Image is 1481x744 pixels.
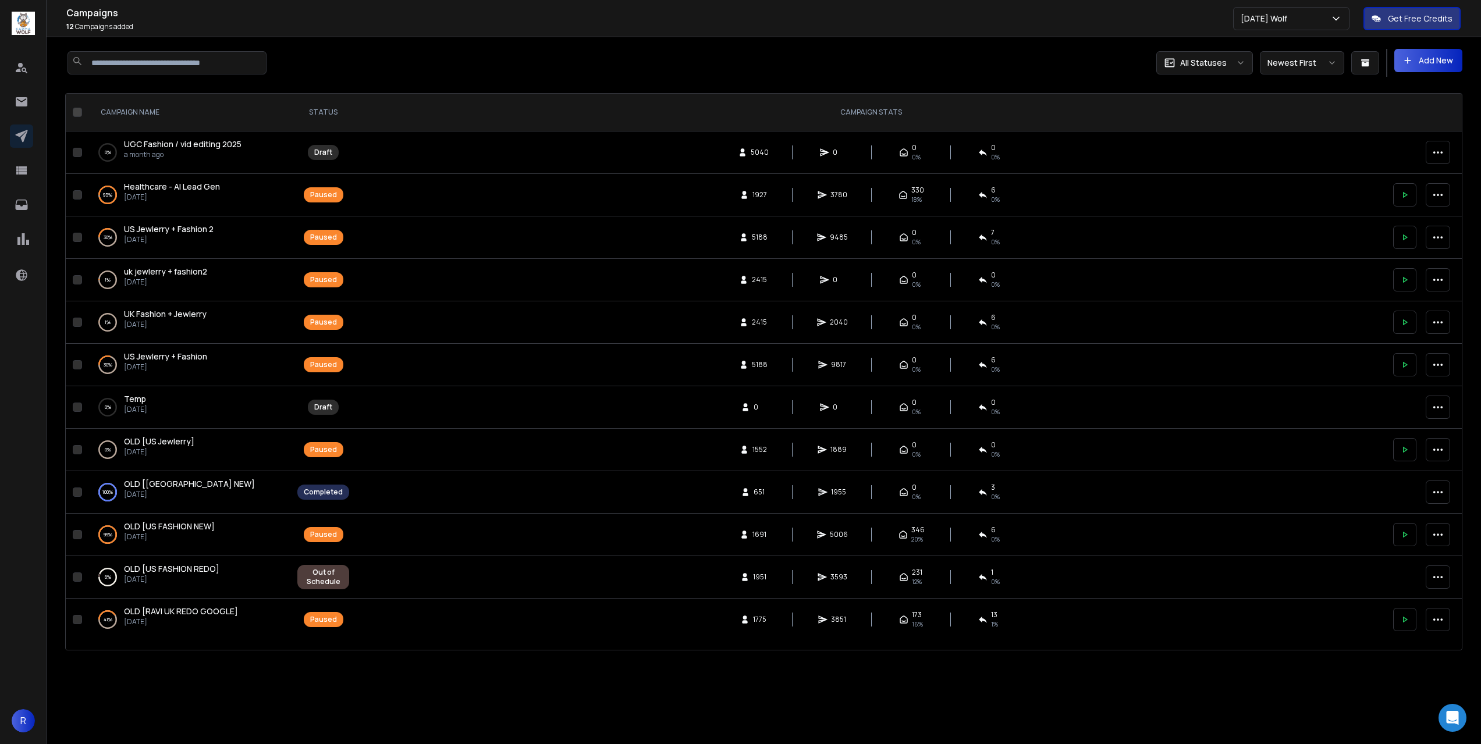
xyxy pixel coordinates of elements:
p: [DATE] [124,490,255,499]
button: Newest First [1260,51,1344,74]
p: a month ago [124,150,241,159]
span: 3851 [831,615,846,624]
td: 30%US Jewlerry + Fashion 2[DATE] [87,216,290,259]
span: 0 [754,403,765,412]
span: 0 [991,270,996,280]
button: R [12,709,35,732]
p: [DATE] [124,235,214,244]
td: 0%UGC Fashion / vid editing 2025a month ago [87,131,290,174]
span: 2040 [830,318,848,327]
span: 9485 [830,233,848,242]
span: 0 % [991,365,1000,374]
p: 1 % [105,274,111,286]
h1: Campaigns [66,6,1233,20]
span: US Jewlerry + Fashion 2 [124,223,214,234]
td: 95%Healthcare - AI Lead Gen[DATE] [87,174,290,216]
span: UGC Fashion / vid editing 2025 [124,138,241,149]
div: Paused [310,275,337,284]
span: OLD [RAVI UK REDO GOOGLE] [124,606,238,617]
span: 1552 [752,445,767,454]
span: 231 [912,568,922,577]
div: Paused [310,233,337,242]
a: UK Fashion + Jewlerry [124,308,207,320]
span: uk jewlerry + fashion2 [124,266,207,277]
span: 2415 [752,275,767,284]
span: 0 [912,440,917,450]
span: OLD [US FASHION REDO] [124,563,219,574]
a: OLD [US Jewlerry] [124,436,194,447]
a: Temp [124,393,146,405]
span: 12 [66,22,74,31]
a: OLD [US FASHION NEW] [124,521,215,532]
span: 0 [912,483,917,492]
p: Campaigns added [66,22,1233,31]
span: 5188 [752,233,768,242]
span: 0% [991,407,1000,417]
span: 173 [912,610,922,620]
p: 95 % [103,189,112,201]
span: 5188 [752,360,768,369]
span: 0 [912,143,917,152]
span: 1691 [752,530,766,539]
div: Paused [310,445,337,454]
div: Paused [310,530,337,539]
p: 0 % [105,401,111,413]
th: CAMPAIGN STATS [356,94,1386,131]
th: CAMPAIGN NAME [87,94,290,131]
td: 1%UK Fashion + Jewlerry[DATE] [87,301,290,344]
div: Completed [304,487,343,497]
p: 41 % [104,614,112,625]
span: 0% [912,152,921,162]
td: 99%OLD [US FASHION NEW][DATE] [87,514,290,556]
span: 0% [912,322,921,332]
span: 6 [991,186,996,195]
th: STATUS [290,94,356,131]
span: 0 % [991,577,1000,586]
a: uk jewlerry + fashion2 [124,266,207,277]
span: 6 [991,355,996,365]
span: Healthcare - AI Lead Gen [124,181,220,192]
span: 6 [991,525,996,535]
span: 0% [912,407,921,417]
p: 100 % [102,486,113,498]
p: [DATE] [124,575,219,584]
span: 0% [912,365,921,374]
span: 5006 [830,530,848,539]
span: 1 % [991,620,998,629]
span: 3 [991,483,995,492]
td: 0%Temp[DATE] [87,386,290,429]
span: 12 % [912,577,922,586]
span: 5040 [751,148,769,157]
span: OLD [[GEOGRAPHIC_DATA] NEW] [124,478,255,489]
a: US Jewlerry + Fashion 2 [124,223,214,235]
div: Paused [310,615,337,624]
span: 0 [912,228,917,237]
span: 0 % [991,450,1000,459]
span: 346 [911,525,925,535]
p: 0 % [105,444,111,455]
div: Out of Schedule [304,568,343,586]
span: 0% [991,280,1000,289]
span: 0% [912,492,921,501]
span: 0 [912,270,917,280]
p: 6 % [105,571,111,583]
img: logo [12,12,35,35]
button: Get Free Credits [1363,7,1461,30]
p: 30 % [104,232,112,243]
span: 18 % [911,195,922,204]
span: 2415 [752,318,767,327]
span: 0 % [991,492,1000,501]
a: OLD [US FASHION REDO] [124,563,219,575]
p: [DATE] Wolf [1241,13,1292,24]
span: 330 [911,186,924,195]
div: Paused [310,360,337,369]
span: 0 [912,313,917,322]
td: 100%OLD [[GEOGRAPHIC_DATA] NEW][DATE] [87,471,290,514]
span: 0 [991,143,996,152]
span: US Jewlerry + Fashion [124,351,207,362]
p: [DATE] [124,277,207,287]
span: 20 % [911,535,923,544]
